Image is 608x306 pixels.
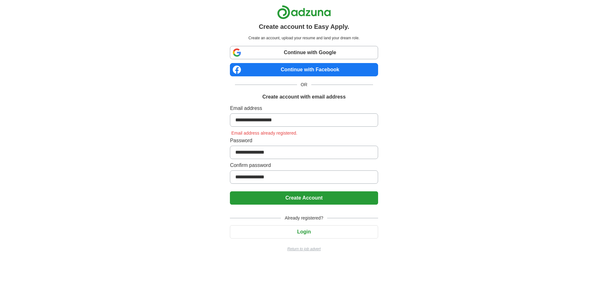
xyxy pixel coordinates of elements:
[230,131,299,136] span: Email address already registered.
[281,215,327,221] span: Already registered?
[230,191,378,205] button: Create Account
[230,246,378,252] a: Return to job advert
[231,35,377,41] p: Create an account, upload your resume and land your dream role.
[230,225,378,239] button: Login
[230,137,378,144] label: Password
[230,229,378,234] a: Login
[230,105,378,112] label: Email address
[230,162,378,169] label: Confirm password
[277,5,331,19] img: Adzuna logo
[259,22,349,31] h1: Create account to Easy Apply.
[262,93,345,101] h1: Create account with email address
[297,81,311,88] span: OR
[230,63,378,76] a: Continue with Facebook
[230,46,378,59] a: Continue with Google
